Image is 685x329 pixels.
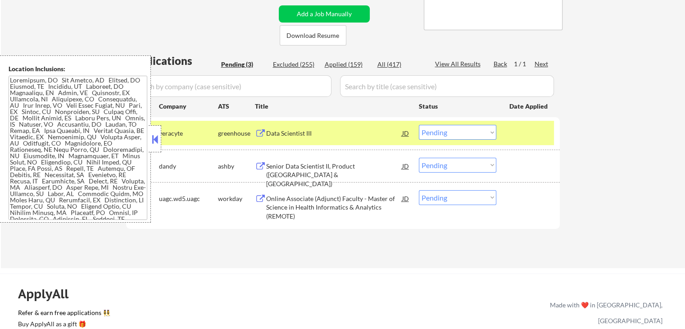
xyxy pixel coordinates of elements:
[435,59,483,69] div: View All Results
[419,98,496,114] div: Status
[218,162,255,171] div: ashby
[340,75,554,97] input: Search by title (case sensitive)
[280,25,346,46] button: Download Resume
[546,297,662,329] div: Made with ❤️ in [GEOGRAPHIC_DATA], [GEOGRAPHIC_DATA]
[159,194,218,203] div: uagc.wd5.uagc
[514,59,535,69] div: 1 / 1
[401,190,410,206] div: JD
[325,60,370,69] div: Applied (159)
[266,194,402,221] div: Online Associate (Adjunct) Faculty - Master of Science in Health Informatics & Analytics (REMOTE)
[18,310,362,319] a: Refer & earn free applications 👯‍♀️
[18,321,108,327] div: Buy ApplyAll as a gift 🎁
[279,5,370,23] button: Add a Job Manually
[273,60,318,69] div: Excluded (255)
[221,60,266,69] div: Pending (3)
[266,162,402,188] div: Senior Data Scientist II, Product ([GEOGRAPHIC_DATA] & [GEOGRAPHIC_DATA])
[401,158,410,174] div: JD
[218,102,255,111] div: ATS
[494,59,508,69] div: Back
[509,102,549,111] div: Date Applied
[266,129,402,138] div: Data Scientist III
[535,59,549,69] div: Next
[129,75,331,97] input: Search by company (case sensitive)
[159,102,218,111] div: Company
[9,64,147,73] div: Location Inclusions:
[18,286,79,302] div: ApplyAll
[159,162,218,171] div: dandy
[218,129,255,138] div: greenhouse
[401,125,410,141] div: JD
[129,55,218,66] div: Applications
[159,129,218,138] div: veracyte
[377,60,422,69] div: All (417)
[255,102,410,111] div: Title
[218,194,255,203] div: workday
